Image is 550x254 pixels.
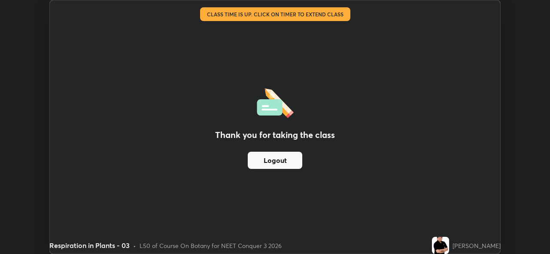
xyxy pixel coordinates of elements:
div: [PERSON_NAME] [453,241,501,250]
img: offlineFeedback.1438e8b3.svg [257,86,294,118]
div: L50 of Course On Botany for NEET Conquer 3 2026 [140,241,282,250]
h2: Thank you for taking the class [215,129,335,141]
img: af1ae8d23b7643b7b50251030ffea0de.jpg [432,237,449,254]
div: • [133,241,136,250]
button: Logout [248,152,302,169]
div: Respiration in Plants - 03 [49,240,130,251]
